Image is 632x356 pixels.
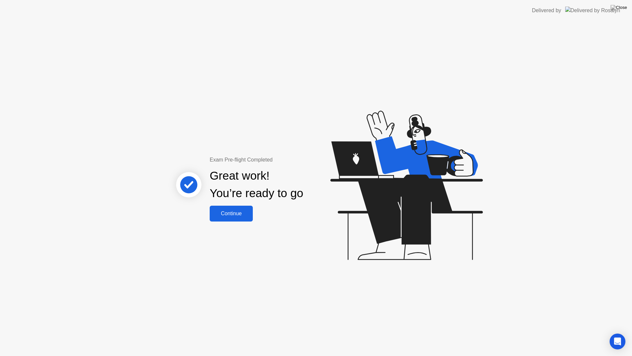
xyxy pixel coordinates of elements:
div: Delivered by [532,7,561,15]
img: Close [611,5,627,10]
div: Great work! You’re ready to go [210,167,303,202]
div: Exam Pre-flight Completed [210,156,346,164]
img: Delivered by Rosalyn [565,7,620,14]
div: Continue [212,211,251,217]
div: Open Intercom Messenger [610,334,625,349]
button: Continue [210,206,253,222]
